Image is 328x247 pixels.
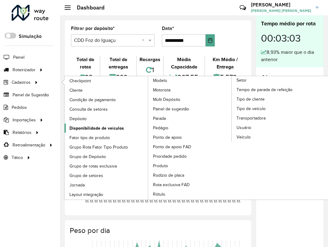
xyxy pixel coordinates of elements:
[148,85,232,94] a: Motorista
[138,63,162,76] div: 1
[69,87,83,94] span: Cliente
[13,54,24,61] span: Painel
[65,123,148,133] a: Disponibilidade de veículos
[232,94,315,104] a: Tipo de cliente
[148,95,232,104] a: Multi Depósito
[232,123,315,132] a: Usuário
[207,56,244,71] div: Km Médio / Entrega
[65,133,148,142] a: Fator tipo de produto
[65,114,148,123] a: Depósito
[172,191,176,202] text: [DATE]
[148,161,232,170] a: Produto
[153,87,170,93] span: Motorista
[148,123,232,132] a: Pedágio
[126,191,130,202] text: [DATE]
[237,124,251,131] span: Usuário
[251,2,311,8] h3: [PERSON_NAME]
[71,25,115,32] label: Filtrar por depósito
[69,78,91,84] span: Checkpoint
[227,191,231,202] text: [DATE]
[206,34,215,46] button: Choose Date
[158,191,162,202] text: [DATE]
[142,37,147,44] span: Clear all
[85,191,89,202] text: [DATE]
[89,191,93,202] text: [DATE]
[13,129,32,136] span: Relatórios
[69,163,117,169] span: Grupo de rotas exclusiva
[65,95,148,104] a: Condição de pagamento
[65,105,148,114] a: Consulta de setores
[153,191,165,197] span: Rótulo
[103,191,107,202] text: [DATE]
[69,135,110,141] span: Fator tipo de produto
[69,144,128,150] span: Grupo Rota Fator Tipo Produto
[148,104,232,113] a: Painel de sugestão
[153,115,166,122] span: Parada
[65,76,148,85] a: Checkpoint
[153,182,190,188] span: Rota exclusiva FAD
[19,33,42,40] label: Simulação
[236,191,240,202] text: [DATE]
[148,171,232,180] a: Rodízio de placa
[69,191,103,198] span: Layout integração
[153,125,168,131] span: Pedágio
[148,180,232,189] a: Rota exclusiva FAD
[153,106,189,112] span: Painel de sugestão
[148,133,232,142] a: Ponto de apoio
[65,86,148,95] a: Cliente
[218,191,222,202] text: [DATE]
[13,142,45,148] span: Retroalimentação
[121,191,125,202] text: [DATE]
[148,190,232,199] a: Rótulo
[261,20,319,28] div: Tempo médio por rota
[135,191,139,202] text: [DATE]
[12,79,31,86] span: Cadastros
[149,191,153,202] text: [DATE]
[213,191,217,202] text: [DATE]
[12,104,27,111] span: Pedidos
[148,114,232,123] a: Parada
[140,191,144,202] text: [DATE]
[65,190,148,199] a: Layout integração
[13,117,36,123] span: Importações
[69,116,87,122] span: Depósito
[131,191,135,202] text: [DATE]
[207,71,244,84] div: 5,572
[232,132,315,142] a: Veículo
[144,191,148,202] text: [DATE]
[69,97,116,103] span: Condição de pagamento
[199,191,203,202] text: [DATE]
[232,113,315,123] a: Transportadora
[70,226,245,235] h4: Peso por dia
[65,180,148,190] a: Jornada
[232,191,236,202] text: [DATE]
[69,106,108,112] span: Consulta de setores
[73,71,98,84] div: 22
[153,163,168,169] span: Produto
[195,191,199,202] text: [DATE]
[209,191,213,202] text: [DATE]
[237,115,266,121] span: Transportadora
[165,71,203,84] div: 207,55
[69,125,124,131] span: Disponibilidade de veículos
[117,191,121,202] text: [DATE]
[12,154,23,161] span: Tático
[162,25,174,32] label: Data
[237,105,266,112] span: Tipo de veículo
[232,85,315,94] a: Tempo de parada de refeição
[148,76,315,200] a: Setor
[237,134,251,140] span: Veículo
[204,191,208,202] text: [DATE]
[177,191,181,202] text: [DATE]
[108,191,112,202] text: [DATE]
[13,92,49,98] span: Painel de Sugestão
[65,76,232,200] a: Modelo
[237,77,247,83] span: Setor
[73,56,98,71] div: Total de rotas
[153,77,167,84] span: Modelo
[237,96,265,102] span: Tipo de cliente
[148,142,232,151] a: Ponto de apoio FAD
[153,134,182,141] span: Ponto de apoio
[99,191,102,202] text: [DATE]
[190,191,194,202] text: [DATE]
